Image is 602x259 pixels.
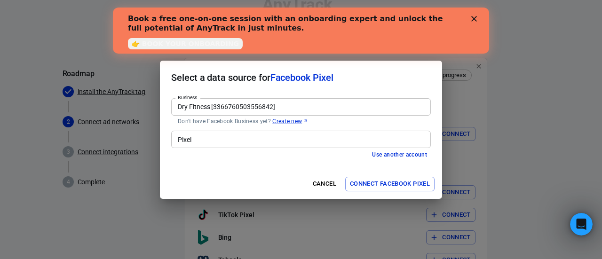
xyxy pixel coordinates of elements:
[174,101,427,113] input: Type to search
[368,150,431,160] button: Use another account
[270,72,333,83] span: Facebook Pixel
[345,177,435,191] button: Connect Facebook Pixel
[174,133,427,145] input: Type to search
[113,8,489,54] iframe: Intercom live chat banner
[358,8,368,14] div: Close
[160,61,442,94] h2: Select a data source for
[309,177,340,191] button: Cancel
[570,213,593,235] iframe: Intercom live chat
[272,118,309,125] a: Create new
[178,94,198,101] label: Business
[178,118,424,125] p: Don't have Facebook Business yet?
